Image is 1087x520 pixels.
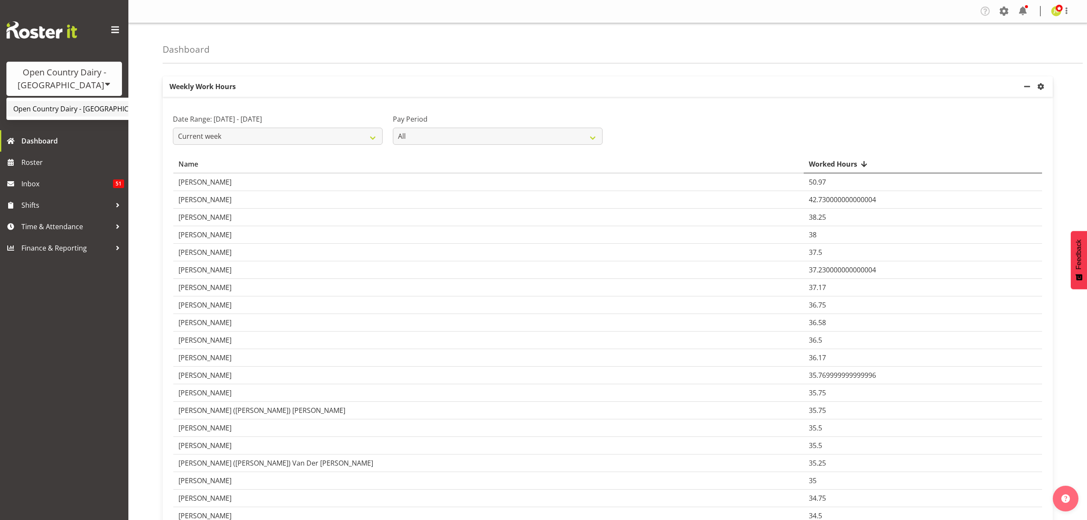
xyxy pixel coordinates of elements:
[173,173,804,191] td: [PERSON_NAME]
[809,458,826,468] span: 35.25
[1022,76,1036,97] a: minimize
[809,230,817,239] span: 38
[809,318,826,327] span: 36.58
[393,114,603,124] label: Pay Period
[6,101,172,117] a: Open Country Dairy - [GEOGRAPHIC_DATA]
[21,134,124,147] span: Dashboard
[809,195,876,204] span: 42.730000000000004
[21,242,111,254] span: Finance & Reporting
[809,493,826,503] span: 34.75
[173,437,804,454] td: [PERSON_NAME]
[173,349,804,367] td: [PERSON_NAME]
[173,419,804,437] td: [PERSON_NAME]
[809,300,826,310] span: 36.75
[21,177,113,190] span: Inbox
[173,332,804,349] td: [PERSON_NAME]
[173,384,804,402] td: [PERSON_NAME]
[809,212,826,222] span: 38.25
[163,45,210,54] h4: Dashboard
[1071,231,1087,289] button: Feedback - Show survey
[21,156,124,169] span: Roster
[809,423,822,433] span: 35.5
[113,179,124,188] span: 51
[809,388,826,397] span: 35.75
[809,283,826,292] span: 37.17
[173,490,804,507] td: [PERSON_NAME]
[173,472,804,490] td: [PERSON_NAME]
[809,177,826,187] span: 50.97
[173,244,804,261] td: [PERSON_NAME]
[6,21,77,39] img: Rosterit website logo
[1051,6,1061,16] img: jessica-greenwood7429.jpg
[173,114,383,124] label: Date Range: [DATE] - [DATE]
[173,226,804,244] td: [PERSON_NAME]
[173,296,804,314] td: [PERSON_NAME]
[809,265,876,275] span: 37.230000000000004
[809,371,876,380] span: 35.769999999999996
[178,159,198,169] span: Name
[809,353,826,362] span: 36.17
[173,191,804,209] td: [PERSON_NAME]
[809,335,822,345] span: 36.5
[173,454,804,472] td: [PERSON_NAME] ([PERSON_NAME]) Van Der [PERSON_NAME]
[1075,239,1083,269] span: Feedback
[809,406,826,415] span: 35.75
[173,279,804,296] td: [PERSON_NAME]
[173,209,804,226] td: [PERSON_NAME]
[1061,494,1070,503] img: help-xxl-2.png
[1036,81,1049,92] a: settings
[809,476,817,485] span: 35
[173,314,804,332] td: [PERSON_NAME]
[173,402,804,419] td: [PERSON_NAME] ([PERSON_NAME]) [PERSON_NAME]
[809,159,857,169] span: Worked Hours
[173,261,804,279] td: [PERSON_NAME]
[21,199,111,212] span: Shifts
[173,367,804,384] td: [PERSON_NAME]
[15,66,113,92] div: Open Country Dairy - [GEOGRAPHIC_DATA]
[21,220,111,233] span: Time & Attendance
[809,248,822,257] span: 37.5
[163,76,1022,97] p: Weekly Work Hours
[809,441,822,450] span: 35.5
